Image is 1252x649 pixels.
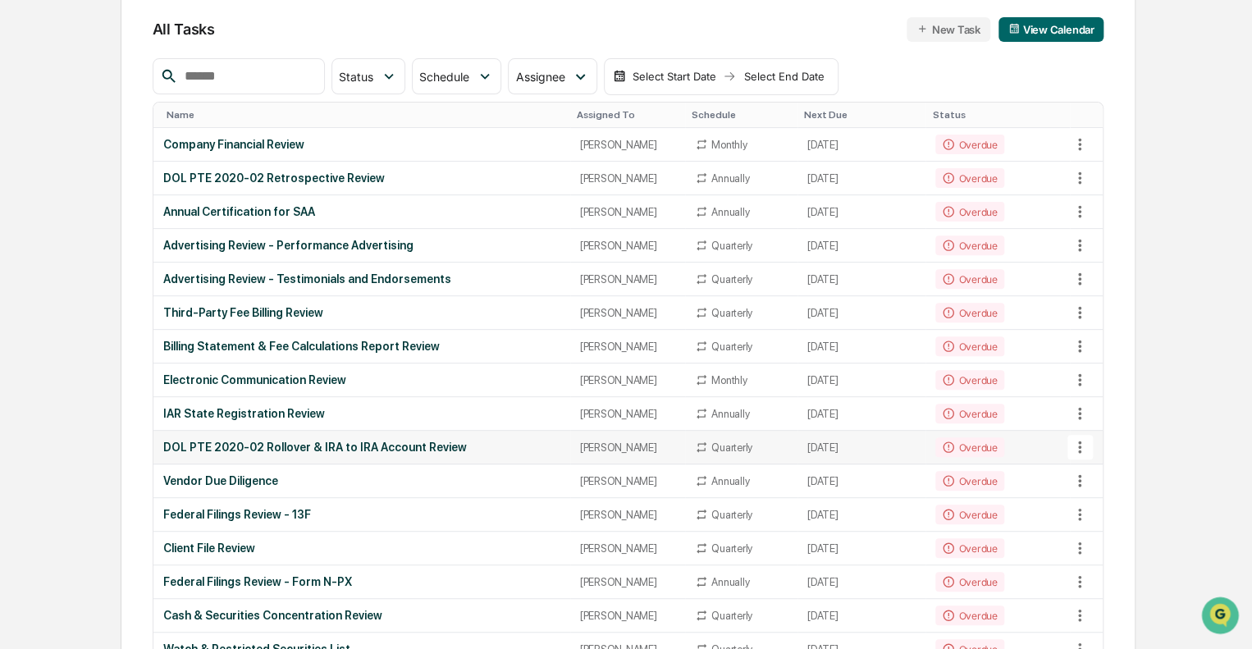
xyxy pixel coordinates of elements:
div: [PERSON_NAME] [580,340,675,353]
div: Overdue [935,235,1003,255]
div: Overdue [935,505,1003,524]
div: [PERSON_NAME] [580,509,675,521]
div: [PERSON_NAME] [580,206,675,218]
span: Status [339,70,373,84]
div: Select Start Date [629,70,720,83]
div: Federal Filings Review - 13F [163,508,560,521]
div: Overdue [935,370,1003,390]
div: Advertising Review - Testimonials and Endorsements [163,272,560,286]
div: Toggle SortBy [577,109,679,121]
div: Overdue [935,135,1003,154]
div: Quarterly [711,509,752,521]
div: Overdue [935,168,1003,188]
td: [DATE] [797,498,925,532]
div: Annual Certification for SAA [163,205,560,218]
div: Toggle SortBy [167,109,564,121]
td: [DATE] [797,363,925,397]
div: Overdue [935,336,1003,356]
p: How can we help? [16,34,299,61]
div: Electronic Communication Review [163,373,560,386]
div: [PERSON_NAME] [580,172,675,185]
div: [PERSON_NAME] [580,273,675,286]
button: New Task [907,17,989,42]
a: 🗄️Attestations [112,200,210,230]
span: Schedule [419,70,469,84]
div: 🗄️ [119,208,132,222]
div: Quarterly [711,273,752,286]
div: Overdue [935,471,1003,491]
td: [DATE] [797,330,925,363]
div: Federal Filings Review - Form N-PX [163,575,560,588]
div: Overdue [935,202,1003,222]
div: Toggle SortBy [804,109,919,121]
span: All Tasks [153,21,215,38]
div: DOL PTE 2020-02 Retrospective Review [163,171,560,185]
div: Overdue [935,572,1003,592]
div: [PERSON_NAME] [580,610,675,622]
div: Annually [711,576,749,588]
div: Toggle SortBy [1070,109,1103,121]
div: [PERSON_NAME] [580,475,675,487]
div: Quarterly [711,340,752,353]
div: Monthly [711,374,747,386]
div: Overdue [935,538,1003,558]
span: Assignee [515,70,564,84]
button: Start new chat [279,130,299,150]
div: Overdue [935,437,1003,457]
td: [DATE] [797,229,925,263]
div: [PERSON_NAME] [580,441,675,454]
div: Quarterly [711,240,752,252]
a: 🖐️Preclearance [10,200,112,230]
button: View Calendar [998,17,1104,42]
div: Billing Statement & Fee Calculations Report Review [163,340,560,353]
span: Preclearance [33,207,106,223]
span: Data Lookup [33,238,103,254]
div: DOL PTE 2020-02 Rollover & IRA to IRA Account Review [163,441,560,454]
div: Vendor Due Diligence [163,474,560,487]
div: IAR State Registration Review [163,407,560,420]
iframe: Open customer support [1199,595,1244,639]
div: Toggle SortBy [932,109,1063,121]
div: Select End Date [739,70,829,83]
div: Third-Party Fee Billing Review [163,306,560,319]
div: Company Financial Review [163,138,560,151]
td: [DATE] [797,431,925,464]
div: Monthly [711,139,747,151]
td: [DATE] [797,195,925,229]
div: [PERSON_NAME] [580,307,675,319]
img: 1746055101610-c473b297-6a78-478c-a979-82029cc54cd1 [16,126,46,155]
div: Overdue [935,303,1003,322]
img: arrow right [723,70,736,83]
div: Start new chat [56,126,269,142]
div: 🖐️ [16,208,30,222]
div: Quarterly [711,610,752,622]
td: [DATE] [797,263,925,296]
td: [DATE] [797,296,925,330]
td: [DATE] [797,532,925,565]
td: [DATE] [797,128,925,162]
div: Overdue [935,404,1003,423]
div: [PERSON_NAME] [580,576,675,588]
div: Cash & Securities Concentration Review [163,609,560,622]
div: Overdue [935,269,1003,289]
div: Quarterly [711,441,752,454]
td: [DATE] [797,162,925,195]
div: Annually [711,206,749,218]
span: Attestations [135,207,203,223]
div: Toggle SortBy [692,109,791,121]
div: Annually [711,408,749,420]
div: 🔎 [16,240,30,253]
a: Powered byPylon [116,277,199,290]
span: Pylon [163,278,199,290]
div: Advertising Review - Performance Advertising [163,239,560,252]
div: Overdue [935,606,1003,625]
td: [DATE] [797,464,925,498]
div: Annually [711,172,749,185]
div: [PERSON_NAME] [580,139,675,151]
img: calendar [1008,23,1020,34]
a: 🔎Data Lookup [10,231,110,261]
td: [DATE] [797,397,925,431]
div: Quarterly [711,307,752,319]
div: We're available if you need us! [56,142,208,155]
